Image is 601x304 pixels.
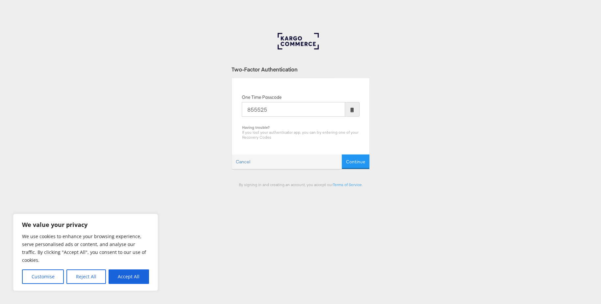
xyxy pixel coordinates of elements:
[232,155,254,169] a: Cancel
[242,94,282,100] label: One Time Passcode
[109,269,149,284] button: Accept All
[22,221,149,229] p: We value your privacy
[22,233,149,264] p: We use cookies to enhance your browsing experience, serve personalised ads or content, and analys...
[333,182,362,187] a: Terms of Service
[342,154,369,169] button: Continue
[242,102,345,117] input: Enter the code
[232,66,370,73] div: Two-Factor Authentication
[22,269,64,284] button: Customise
[242,125,270,130] b: Having trouble?
[13,214,158,291] div: We value your privacy
[242,130,359,140] span: If you lost your authenticator app, you can try entering one of your Recovery Codes
[66,269,106,284] button: Reject All
[232,182,370,187] div: By signing in and creating an account, you accept our .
